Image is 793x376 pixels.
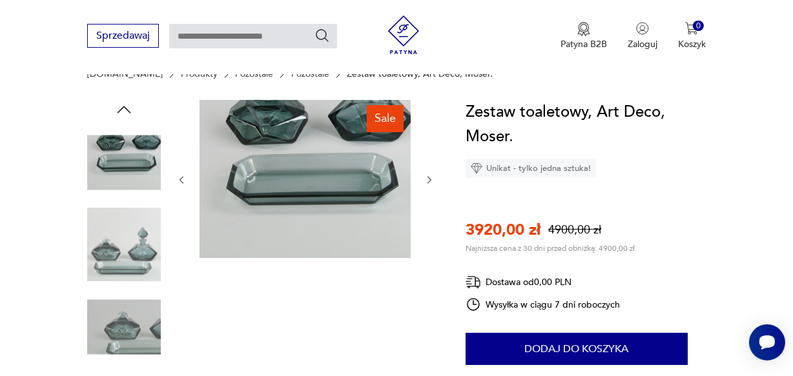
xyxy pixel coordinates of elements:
img: Zdjęcie produktu Zestaw toaletowy, Art Deco, Moser. [87,208,161,282]
a: Pozostałe [291,69,329,79]
img: Ikona dostawy [466,274,481,290]
button: Szukaj [314,28,330,43]
div: 0 [693,21,704,32]
div: Sale [367,105,404,132]
div: Dostawa od 0,00 PLN [466,274,621,290]
a: Produkty [181,69,218,79]
a: Pozostałe [235,69,273,79]
p: Zestaw toaletowy, Art Deco, Moser. [347,69,493,79]
a: Sprzedawaj [87,32,159,41]
img: Ikona diamentu [471,163,482,174]
img: Zdjęcie produktu Zestaw toaletowy, Art Deco, Moser. [87,290,161,364]
p: Zaloguj [628,38,657,50]
img: Ikonka użytkownika [636,22,649,35]
a: [DOMAIN_NAME] [87,69,163,79]
p: Najniższa cena z 30 dni przed obniżką: 4900,00 zł [466,243,635,253]
div: Unikat - tylko jedna sztuka! [466,159,596,178]
button: Dodaj do koszyka [466,333,688,365]
p: 3920,00 zł [466,219,541,241]
img: Ikona medalu [577,22,590,36]
iframe: Smartsupp widget button [749,324,785,361]
img: Patyna - sklep z meblami i dekoracjami vintage [384,15,423,54]
a: Ikona medaluPatyna B2B [561,22,607,50]
img: Zdjęcie produktu Zestaw toaletowy, Art Deco, Moser. [200,100,411,258]
img: Zdjęcie produktu Zestaw toaletowy, Art Deco, Moser. [87,126,161,199]
button: 0Koszyk [678,22,706,50]
img: Ikona koszyka [685,22,698,35]
h1: Zestaw toaletowy, Art Deco, Moser. [466,100,713,149]
p: Patyna B2B [561,38,607,50]
p: Koszyk [678,38,706,50]
button: Sprzedawaj [87,24,159,48]
div: Wysyłka w ciągu 7 dni roboczych [466,297,621,312]
button: Patyna B2B [561,22,607,50]
button: Zaloguj [628,22,657,50]
p: 4900,00 zł [548,222,601,238]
